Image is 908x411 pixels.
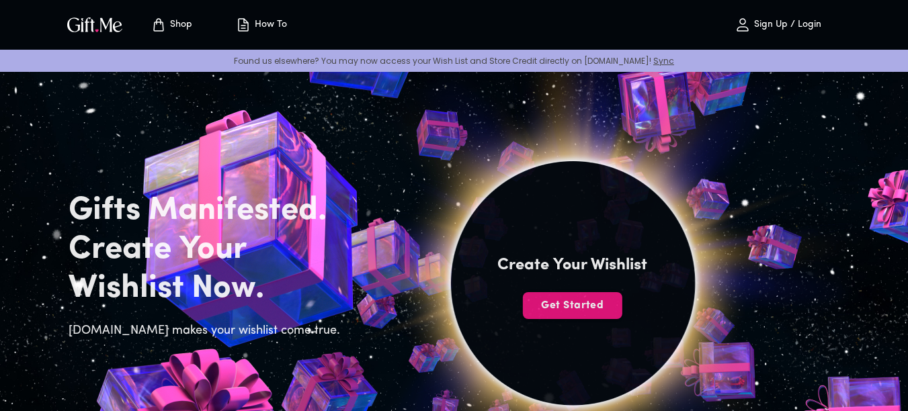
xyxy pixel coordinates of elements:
h2: Create Your [69,230,348,269]
p: Found us elsewhere? You may now access your Wish List and Store Credit directly on [DOMAIN_NAME]! [11,55,897,66]
h6: [DOMAIN_NAME] makes your wishlist come true. [69,322,348,340]
h4: Create Your Wishlist [497,255,647,276]
p: How To [251,19,287,31]
a: Sync [653,55,674,66]
p: Sign Up / Login [751,19,821,31]
p: Shop [167,19,192,31]
h2: Gifts Manifested. [69,191,348,230]
button: How To [224,3,298,46]
button: Get Started [523,292,622,319]
h2: Wishlist Now. [69,269,348,308]
img: how-to.svg [235,17,251,33]
img: GiftMe Logo [65,15,125,34]
span: Get Started [523,298,622,313]
button: Sign Up / Login [711,3,845,46]
button: Store page [134,3,208,46]
button: GiftMe Logo [63,17,126,33]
